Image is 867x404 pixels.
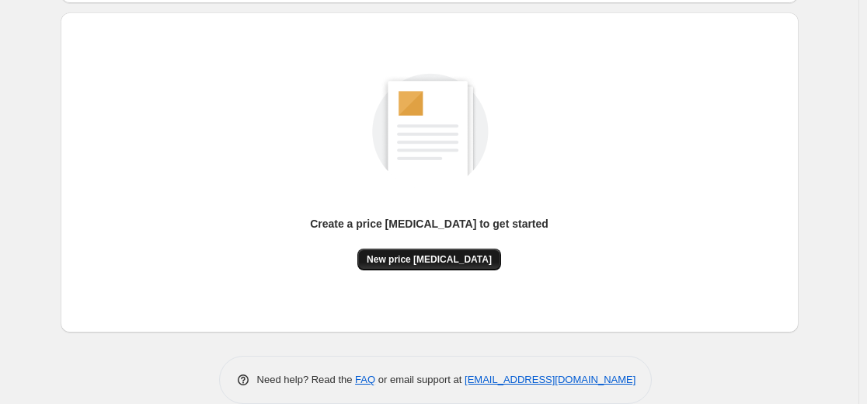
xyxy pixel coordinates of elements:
[375,374,465,385] span: or email support at
[310,216,548,232] p: Create a price [MEDICAL_DATA] to get started
[355,374,375,385] a: FAQ
[257,374,356,385] span: Need help? Read the
[357,249,501,270] button: New price [MEDICAL_DATA]
[367,253,492,266] span: New price [MEDICAL_DATA]
[465,374,635,385] a: [EMAIL_ADDRESS][DOMAIN_NAME]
